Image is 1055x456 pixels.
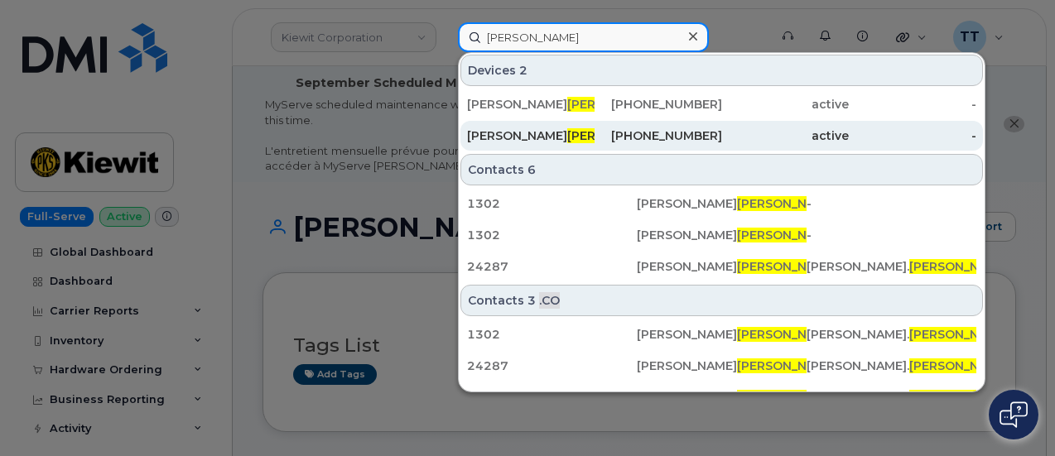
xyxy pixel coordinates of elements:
span: [PERSON_NAME] [737,327,837,342]
div: [PERSON_NAME] [467,127,595,144]
div: [PHONE_NUMBER] [595,96,722,113]
div: - [807,227,976,243]
div: [PERSON_NAME]. @[PERSON_NAME][DOMAIN_NAME] [807,326,976,343]
span: [PERSON_NAME] [737,196,837,211]
a: 1302[PERSON_NAME][PERSON_NAME]- [460,189,983,218]
div: [PHONE_NUMBER] [595,127,722,144]
span: 2 [519,62,527,79]
span: 3 [527,292,536,309]
div: [PERSON_NAME] [637,326,807,343]
div: [PERSON_NAME]. @[PERSON_NAME][DOMAIN_NAME] [807,358,976,374]
div: - [849,127,976,144]
div: [PERSON_NAME] [637,358,807,374]
div: [PERSON_NAME] [467,96,595,113]
span: [PERSON_NAME] [909,358,1009,373]
span: [PERSON_NAME] [567,128,667,143]
div: active [722,96,850,113]
span: [PERSON_NAME] [737,228,837,242]
span: 6 [527,161,536,178]
div: 1302 [467,227,637,243]
span: [PERSON_NAME] [909,390,1009,405]
div: - [807,195,976,212]
div: 24287 [467,358,637,374]
a: 1302[PERSON_NAME][PERSON_NAME]- [460,220,983,250]
span: [PERSON_NAME] [737,259,837,274]
a: [PERSON_NAME][PERSON_NAME][PHONE_NUMBER]active- [460,89,983,119]
div: [PERSON_NAME] [637,195,807,212]
div: - [849,96,976,113]
span: [PERSON_NAME] [567,97,667,112]
span: [PERSON_NAME] [737,390,837,405]
div: [PERSON_NAME] [637,258,807,275]
div: Contacts [460,154,983,185]
div: [PERSON_NAME] [637,227,807,243]
img: Open chat [1000,401,1028,428]
div: 1302 [467,326,637,343]
a: [PERSON_NAME][PERSON_NAME][PHONE_NUMBER]active- [460,121,983,151]
a: 24287[PERSON_NAME][PERSON_NAME][PERSON_NAME].[PERSON_NAME]@[PERSON_NAME][DOMAIN_NAME] [460,351,983,381]
div: Devices [460,55,983,86]
a: 4768[PERSON_NAME][PERSON_NAME][PERSON_NAME].[PERSON_NAME]@[PERSON_NAME][DOMAIN_NAME] [460,382,983,412]
span: [PERSON_NAME] [737,358,837,373]
div: active [722,127,850,144]
div: [PERSON_NAME]. @[PERSON_NAME][DOMAIN_NAME] [807,389,976,406]
div: Contacts [460,285,983,316]
a: 24287[PERSON_NAME][PERSON_NAME][PERSON_NAME].[PERSON_NAME]@[PERSON_NAME][DOMAIN_NAME] [460,252,983,281]
div: 1302 [467,195,637,212]
div: [PERSON_NAME]. @[PERSON_NAME][DOMAIN_NAME] [807,258,976,275]
span: .CO [539,292,560,309]
div: 24287 [467,258,637,275]
span: [PERSON_NAME] [909,259,1009,274]
span: [PERSON_NAME] [909,327,1009,342]
div: [PERSON_NAME] [637,389,807,406]
div: 4768 [467,389,637,406]
a: 1302[PERSON_NAME][PERSON_NAME][PERSON_NAME].[PERSON_NAME]@[PERSON_NAME][DOMAIN_NAME] [460,319,983,349]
